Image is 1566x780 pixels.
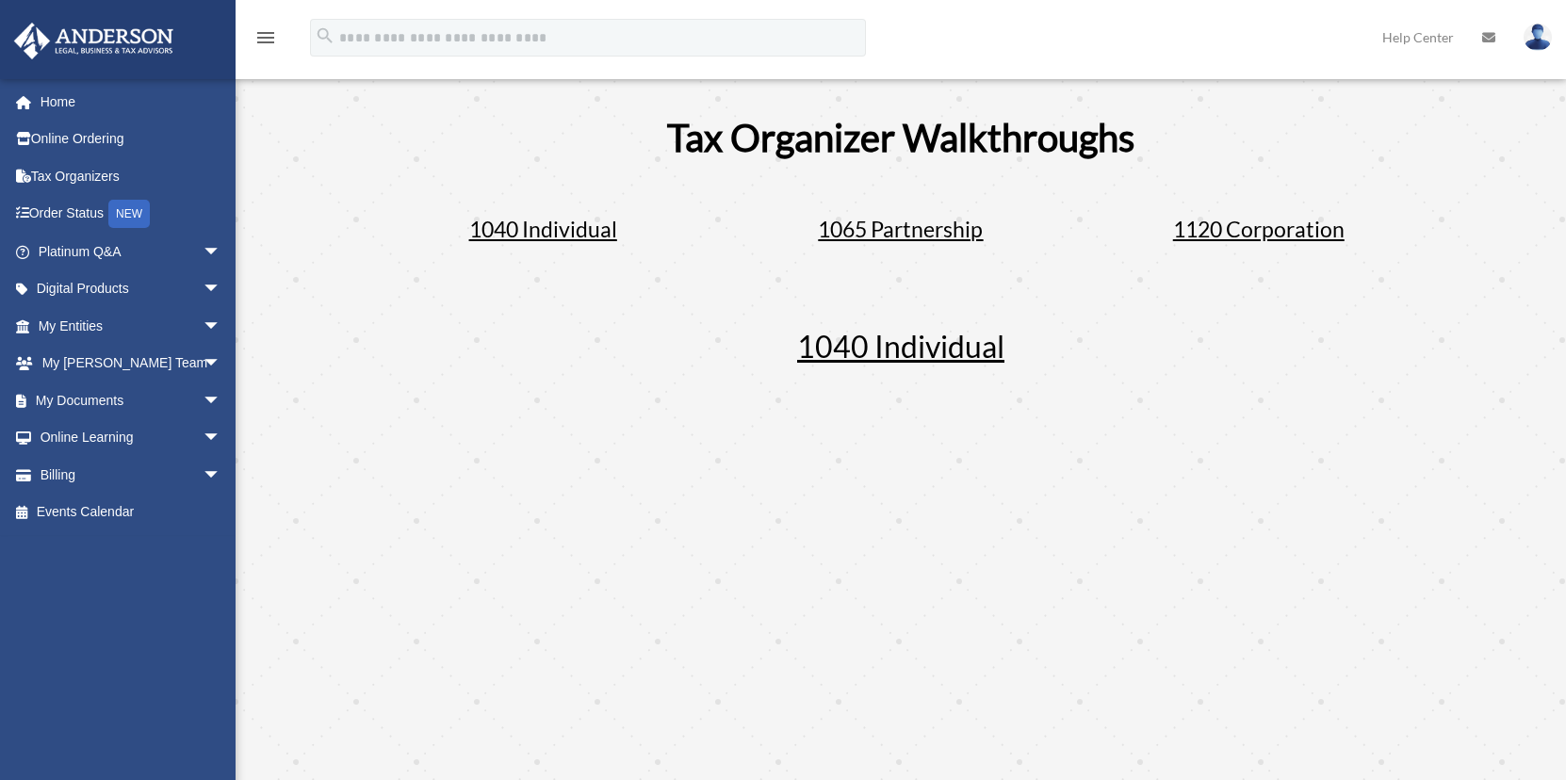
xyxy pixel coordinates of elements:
i: search [315,25,335,46]
span: Tax Organizer Walkthroughs [667,115,1134,160]
a: Online Ordering [13,121,250,158]
span: arrow_drop_down [203,456,240,495]
span: arrow_drop_down [203,270,240,309]
span: 1040 Individual [797,328,1004,365]
a: Online Learningarrow_drop_down [13,419,250,457]
span: arrow_drop_down [203,345,240,383]
a: Digital Productsarrow_drop_down [13,270,250,308]
span: arrow_drop_down [203,233,240,271]
a: menu [254,33,277,49]
a: My Entitiesarrow_drop_down [13,307,250,345]
span: arrow_drop_down [203,307,240,346]
a: Billingarrow_drop_down [13,456,250,494]
span: 1065 Partnership [818,216,983,242]
img: Anderson Advisors Platinum Portal [8,23,179,59]
span: 1040 Individual [469,216,617,242]
div: NEW [108,200,150,228]
a: Tax Organizers [13,157,250,195]
a: My Documentsarrow_drop_down [13,382,250,419]
span: arrow_drop_down [203,382,240,420]
a: Platinum Q&Aarrow_drop_down [13,233,250,270]
span: 1120 Corporation [1173,216,1345,242]
span: arrow_drop_down [203,419,240,458]
a: Home [13,83,250,121]
img: User Pic [1524,24,1552,51]
i: menu [254,26,277,49]
a: Events Calendar [13,494,250,531]
a: Order StatusNEW [13,195,250,234]
a: My [PERSON_NAME] Teamarrow_drop_down [13,345,250,382]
